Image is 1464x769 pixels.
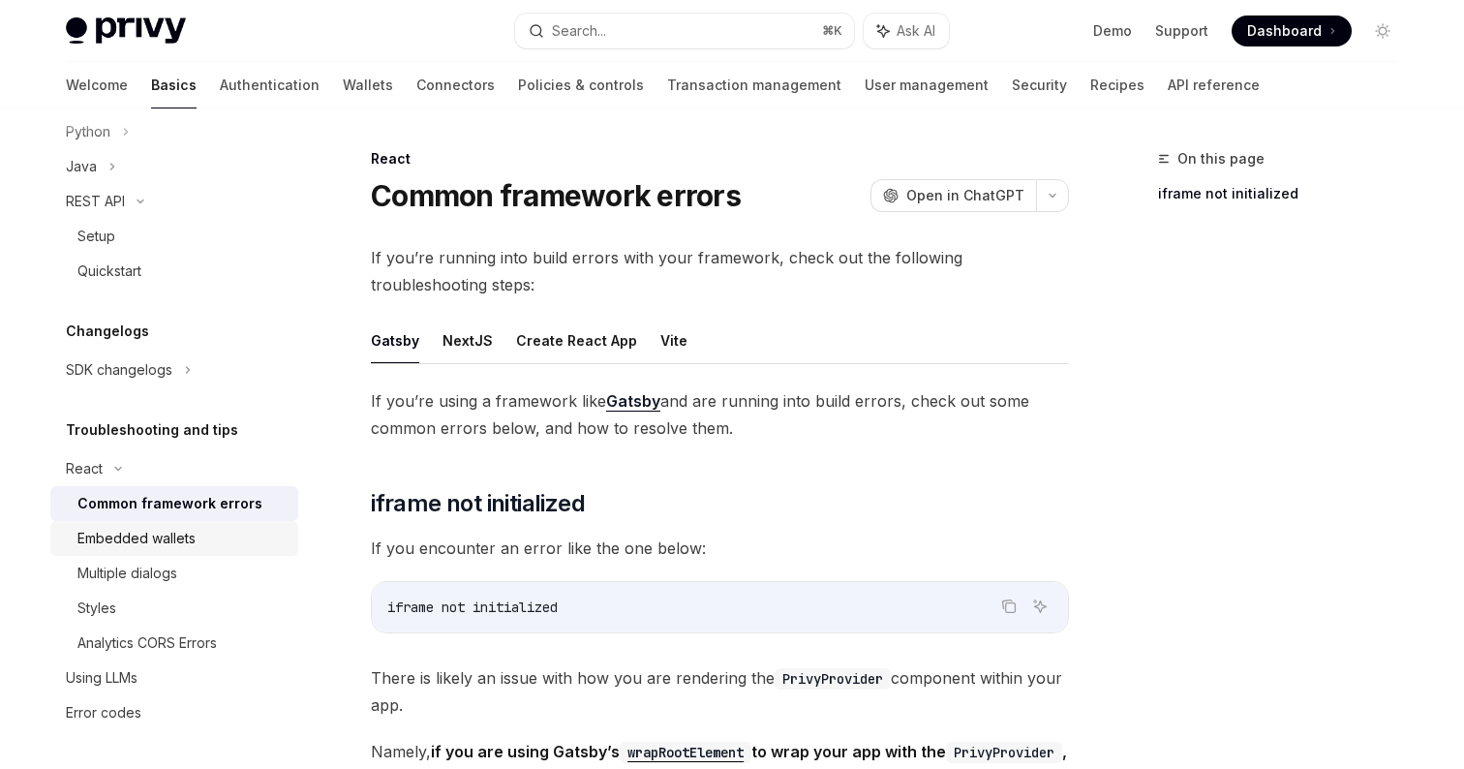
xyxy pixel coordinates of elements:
a: Multiple dialogs [50,556,298,591]
img: light logo [66,17,186,45]
button: NextJS [442,318,493,363]
a: wrapRootElement [620,742,751,761]
a: Setup [50,219,298,254]
span: If you’re using a framework like and are running into build errors, check out some common errors ... [371,387,1069,442]
div: Java [66,155,97,178]
span: ⌘ K [822,23,842,39]
a: Common framework errors [50,486,298,521]
a: Authentication [220,62,320,108]
div: Error codes [66,701,141,724]
button: Search...⌘K [515,14,854,48]
div: Styles [77,597,116,620]
a: Using LLMs [50,661,298,695]
a: API reference [1168,62,1260,108]
a: Security [1012,62,1067,108]
a: Transaction management [667,62,841,108]
span: There is likely an issue with how you are rendering the component within your app. [371,664,1069,719]
div: Analytics CORS Errors [77,631,217,655]
div: React [371,149,1069,169]
a: User management [865,62,989,108]
span: Open in ChatGPT [906,186,1024,205]
a: iframe not initialized [1158,178,1414,209]
a: Styles [50,591,298,626]
div: Using LLMs [66,666,137,690]
span: iframe not initialized [387,599,558,616]
h1: Common framework errors [371,178,741,213]
a: Connectors [416,62,495,108]
button: Open in ChatGPT [870,179,1036,212]
span: iframe not initialized [371,488,585,519]
a: Wallets [343,62,393,108]
code: PrivyProvider [946,742,1062,763]
div: Setup [77,225,115,248]
a: Welcome [66,62,128,108]
a: Policies & controls [518,62,644,108]
div: REST API [66,190,125,213]
button: Ask AI [1027,594,1052,619]
h5: Changelogs [66,320,149,343]
button: Gatsby [371,318,419,363]
button: Ask AI [864,14,949,48]
a: Error codes [50,695,298,730]
a: Basics [151,62,197,108]
span: If you’re running into build errors with your framework, check out the following troubleshooting ... [371,244,1069,298]
button: Toggle dark mode [1367,15,1398,46]
code: wrapRootElement [620,742,751,763]
div: React [66,457,103,480]
span: If you encounter an error like the one below: [371,535,1069,562]
a: Embedded wallets [50,521,298,556]
div: Search... [552,19,606,43]
code: PrivyProvider [775,668,891,690]
a: Analytics CORS Errors [50,626,298,661]
div: Common framework errors [77,492,262,515]
div: Quickstart [77,260,141,283]
button: Copy the contents from the code block [996,594,1022,619]
span: Dashboard [1247,21,1322,41]
a: Gatsby [606,391,660,412]
a: Recipes [1090,62,1144,108]
div: SDK changelogs [66,358,172,382]
div: Embedded wallets [77,527,196,550]
h5: Troubleshooting and tips [66,418,238,442]
button: Create React App [516,318,637,363]
a: Support [1155,21,1208,41]
span: On this page [1177,147,1265,170]
span: Ask AI [897,21,935,41]
div: Multiple dialogs [77,562,177,585]
a: Quickstart [50,254,298,289]
a: Dashboard [1232,15,1352,46]
a: Demo [1093,21,1132,41]
button: Vite [660,318,687,363]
